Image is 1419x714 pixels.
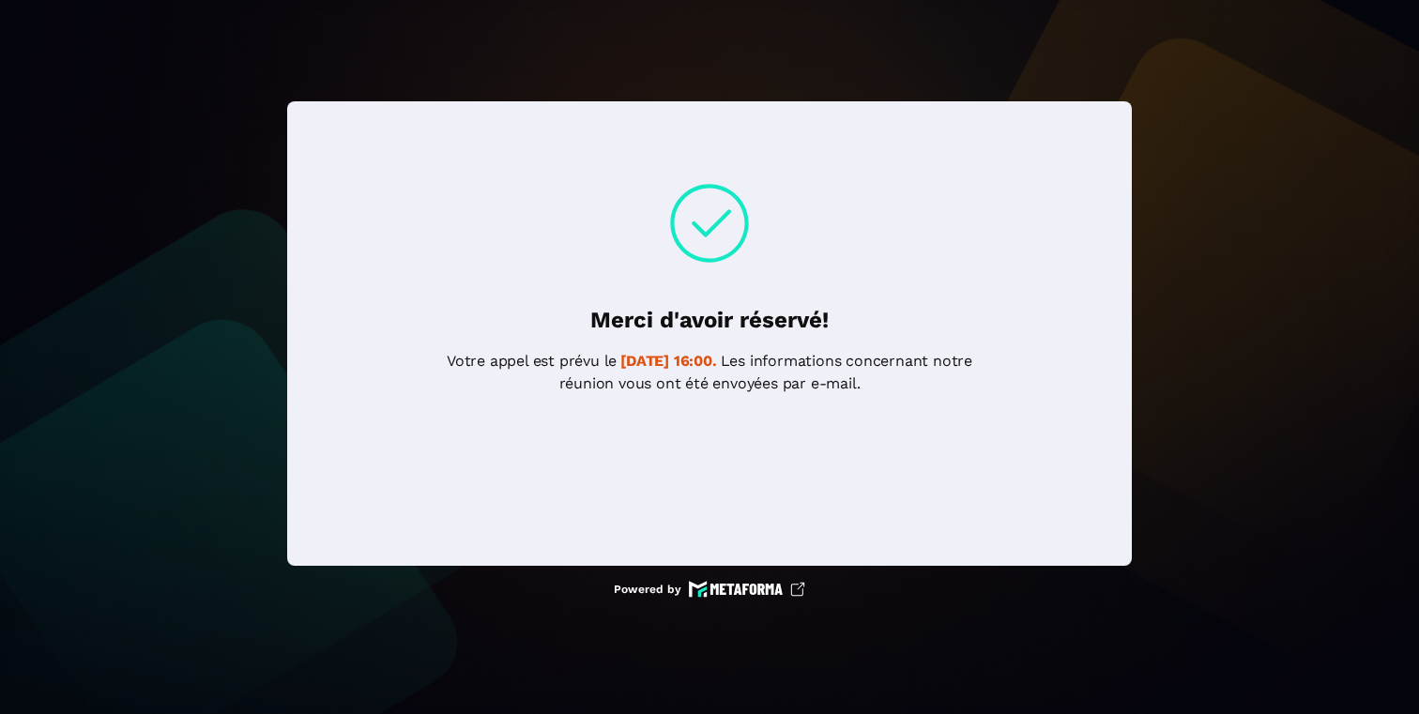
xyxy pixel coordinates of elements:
h5: Merci d'avoir réservé! [325,305,1094,335]
p: Powered by [614,582,681,597]
a: Powered by [614,581,805,598]
p: Votre appel est prévu le [447,352,617,370]
p: Les informations concernant notre réunion vous ont été envoyées par e-mail. [559,352,972,392]
p: [DATE] 16:00 . [620,352,716,370]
